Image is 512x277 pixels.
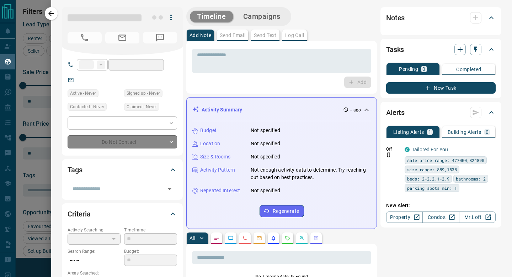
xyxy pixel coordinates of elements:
p: -- - -- [68,255,121,266]
span: Claimed - Never [127,103,157,110]
button: Open [165,184,175,194]
p: Not specified [251,140,280,147]
h2: Alerts [386,107,405,118]
h2: Notes [386,12,405,23]
svg: Lead Browsing Activity [228,235,234,241]
span: size range: 889,1538 [407,166,457,173]
span: bathrooms: 2 [456,175,486,182]
button: Campaigns [236,11,288,22]
svg: Listing Alerts [271,235,276,241]
svg: Agent Actions [313,235,319,241]
p: 0 [422,67,425,72]
p: Pending [399,67,418,72]
p: Not specified [251,187,280,194]
p: Completed [456,67,481,72]
p: Add Note [190,33,211,38]
p: Off [386,146,400,152]
div: condos.ca [405,147,410,152]
button: Timeline [190,11,233,22]
svg: Emails [256,235,262,241]
p: 0 [486,130,489,135]
span: Signed up - Never [127,90,160,97]
p: Not specified [251,153,280,161]
h2: Criteria [68,208,91,220]
svg: Notes [214,235,219,241]
span: parking spots min: 1 [407,184,457,192]
button: Regenerate [260,205,304,217]
p: Timeframe: [124,227,177,233]
span: No Number [68,32,102,43]
div: Criteria [68,205,177,223]
span: No Number [143,32,177,43]
div: Tags [68,161,177,178]
a: Tailored For You [412,147,448,152]
p: Areas Searched: [68,270,177,276]
h2: Tasks [386,44,404,55]
p: Budget [200,127,217,134]
p: Size & Rooms [200,153,231,161]
div: Do Not Contact [68,135,177,148]
p: Search Range: [68,248,121,255]
div: Tasks [386,41,496,58]
p: Activity Pattern [200,166,235,174]
h2: Tags [68,164,82,176]
a: Mr.Loft [459,211,496,223]
p: All [190,236,195,241]
span: Active - Never [70,90,96,97]
div: Notes [386,9,496,26]
p: Not specified [251,127,280,134]
p: Building Alerts [448,130,481,135]
div: Activity Summary-- ago [192,103,371,116]
a: Property [386,211,423,223]
p: Actively Searching: [68,227,121,233]
div: Alerts [386,104,496,121]
a: Condos [422,211,459,223]
p: -- ago [350,107,361,113]
p: Budget: [124,248,177,255]
span: No Email [105,32,139,43]
svg: Opportunities [299,235,305,241]
p: Listing Alerts [393,130,424,135]
p: New Alert: [386,202,496,209]
svg: Calls [242,235,248,241]
svg: Requests [285,235,290,241]
p: Not enough activity data to determine. Try reaching out based on best practices. [251,166,371,181]
p: Activity Summary [202,106,242,114]
button: New Task [386,82,496,94]
svg: Push Notification Only [386,152,391,157]
a: -- [79,77,82,83]
span: sale price range: 477000,824890 [407,157,484,164]
p: 1 [428,130,431,135]
span: Contacted - Never [70,103,104,110]
span: beds: 2-2,2.1-2.9 [407,175,449,182]
p: Repeated Interest [200,187,240,194]
p: Location [200,140,220,147]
